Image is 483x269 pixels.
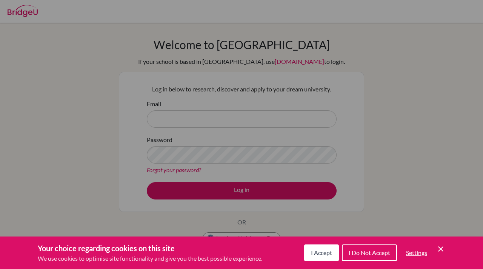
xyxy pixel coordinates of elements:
[349,249,390,256] span: I Do Not Accept
[304,244,339,261] button: I Accept
[400,245,433,260] button: Settings
[342,244,397,261] button: I Do Not Accept
[311,249,332,256] span: I Accept
[38,243,262,254] h3: Your choice regarding cookies on this site
[436,244,445,254] button: Save and close
[406,249,427,256] span: Settings
[38,254,262,263] p: We use cookies to optimise site functionality and give you the best possible experience.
